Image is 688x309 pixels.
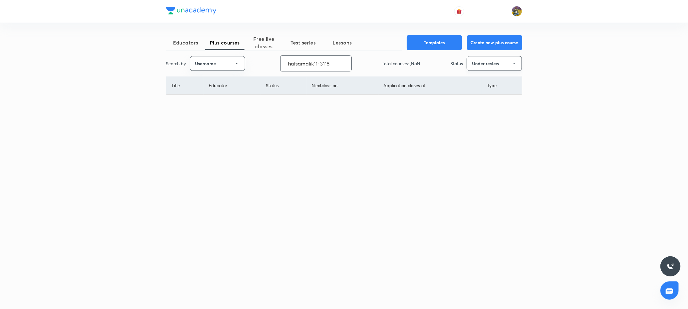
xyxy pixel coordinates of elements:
[166,7,217,14] img: Company Logo
[467,56,522,71] button: Under review
[382,60,420,67] p: Total courses: ,NaN
[205,39,244,46] span: Plus courses
[482,77,522,95] th: Type
[244,35,284,50] span: Free live classes
[467,35,522,50] button: Create new plus course
[166,39,205,46] span: Educators
[166,60,186,67] p: Search by
[456,8,462,14] img: avatar
[281,55,351,71] input: Search...
[261,77,307,95] th: Status
[166,7,217,16] a: Company Logo
[323,39,362,46] span: Lessons
[166,77,204,95] th: Title
[454,6,464,16] button: avatar
[512,6,522,17] img: sajan k
[204,77,261,95] th: Educator
[667,263,674,270] img: ttu
[284,39,323,46] span: Test series
[378,77,482,95] th: Application closes at
[407,35,462,50] button: Templates
[190,56,245,71] button: Username
[450,60,463,67] p: Status
[307,77,378,95] th: Next class on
